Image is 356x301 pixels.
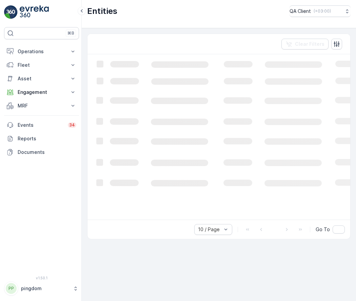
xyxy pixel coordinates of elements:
p: QA Client [290,8,311,15]
p: Operations [18,48,65,55]
button: PPpingdom [4,281,79,296]
p: Documents [18,149,76,156]
button: QA Client(+03:00) [290,5,351,17]
span: v 1.50.1 [4,276,79,280]
span: Go To [316,226,330,233]
p: Fleet [18,62,65,68]
button: Engagement [4,85,79,99]
img: logo [4,5,18,19]
p: Entities [87,6,117,17]
p: Reports [18,135,76,142]
p: ⌘B [67,31,74,36]
a: Events34 [4,118,79,132]
button: Clear Filters [281,39,329,49]
a: Reports [4,132,79,145]
p: pingdom [21,285,70,292]
p: Events [18,122,64,128]
button: Fleet [4,58,79,72]
p: Clear Filters [295,41,324,47]
p: Asset [18,75,65,82]
p: 34 [69,122,75,128]
p: ( +03:00 ) [314,8,331,14]
button: MRF [4,99,79,113]
p: MRF [18,102,65,109]
div: PP [6,283,17,294]
p: Engagement [18,89,65,96]
button: Operations [4,45,79,58]
button: Asset [4,72,79,85]
a: Documents [4,145,79,159]
img: logo_light-DOdMpM7g.png [20,5,49,19]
